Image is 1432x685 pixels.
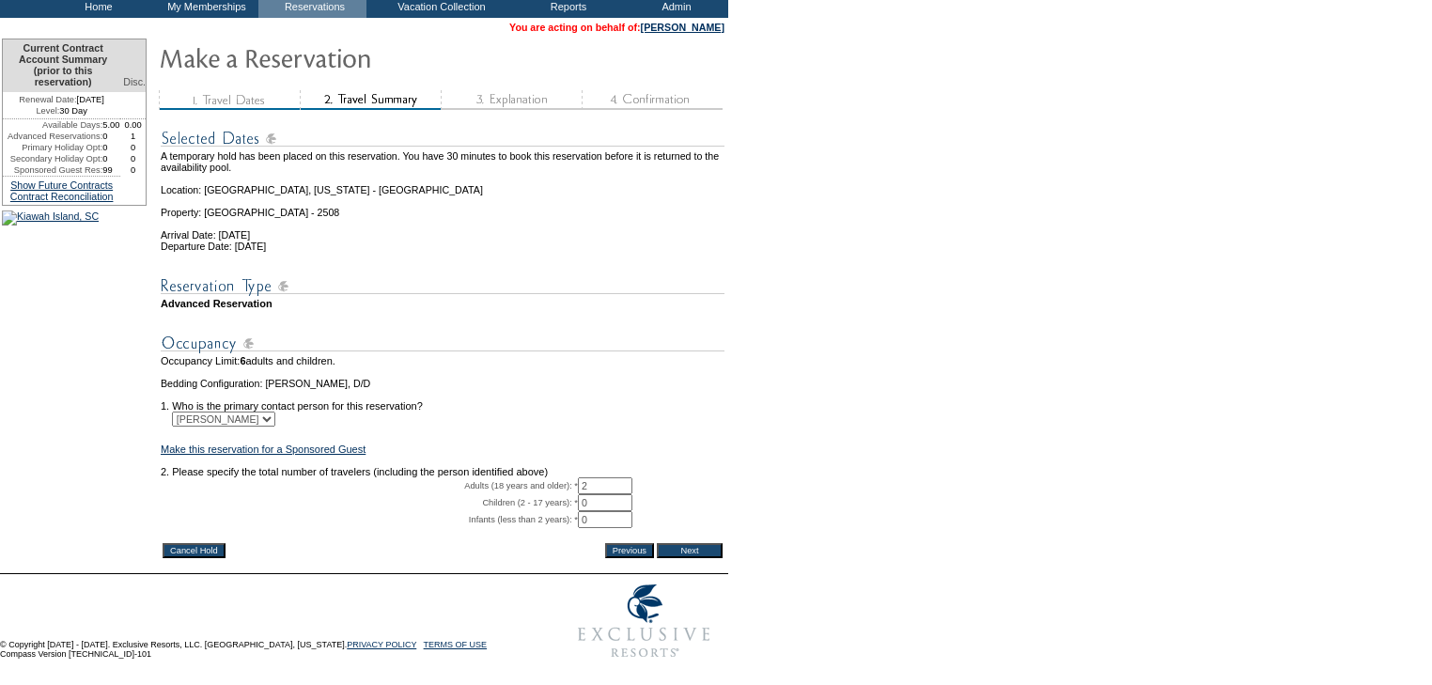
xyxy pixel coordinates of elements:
[19,94,76,105] span: Renewal Date:
[424,640,488,649] a: TERMS OF USE
[159,39,535,76] img: Make Reservation
[159,90,300,110] img: step1_state3.gif
[3,131,102,142] td: Advanced Reservations:
[10,179,113,191] a: Show Future Contracts
[161,511,578,528] td: Infants (less than 2 years): *
[161,127,724,150] img: subTtlSelectedDates.gif
[161,378,724,389] td: Bedding Configuration: [PERSON_NAME], D/D
[161,389,724,412] td: 1. Who is the primary contact person for this reservation?
[3,164,102,176] td: Sponsored Guest Res:
[3,119,102,131] td: Available Days:
[120,131,146,142] td: 1
[3,92,120,105] td: [DATE]
[161,466,724,477] td: 2. Please specify the total number of travelers (including the person identified above)
[102,119,120,131] td: 5.00
[161,274,724,298] img: subTtlResType.gif
[161,444,366,455] a: Make this reservation for a Sponsored Guest
[120,142,146,153] td: 0
[161,355,724,366] td: Occupancy Limit: adults and children.
[2,210,99,226] img: Kiawah Island, SC
[161,241,724,252] td: Departure Date: [DATE]
[657,543,723,558] input: Next
[161,150,724,173] td: A temporary hold has been placed on this reservation. You have 30 minutes to book this reservatio...
[102,131,120,142] td: 0
[123,76,146,87] span: Disc.
[560,574,728,668] img: Exclusive Resorts
[120,119,146,131] td: 0.00
[509,22,724,33] span: You are acting on behalf of:
[347,640,416,649] a: PRIVACY POLICY
[161,332,724,355] img: subTtlOccupancy.gif
[641,22,724,33] a: [PERSON_NAME]
[161,477,578,494] td: Adults (18 years and older): *
[161,218,724,241] td: Arrival Date: [DATE]
[36,105,59,117] span: Level:
[161,195,724,218] td: Property: [GEOGRAPHIC_DATA] - 2508
[102,153,120,164] td: 0
[3,153,102,164] td: Secondary Holiday Opt:
[120,164,146,176] td: 0
[605,543,654,558] input: Previous
[102,142,120,153] td: 0
[240,355,245,366] span: 6
[161,298,724,309] td: Advanced Reservation
[3,142,102,153] td: Primary Holiday Opt:
[300,90,441,110] img: step2_state2.gif
[163,543,226,558] input: Cancel Hold
[120,153,146,164] td: 0
[441,90,582,110] img: step3_state1.gif
[3,105,120,119] td: 30 Day
[161,494,578,511] td: Children (2 - 17 years): *
[161,173,724,195] td: Location: [GEOGRAPHIC_DATA], [US_STATE] - [GEOGRAPHIC_DATA]
[102,164,120,176] td: 99
[3,39,120,92] td: Current Contract Account Summary (prior to this reservation)
[10,191,114,202] a: Contract Reconciliation
[582,90,723,110] img: step4_state1.gif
